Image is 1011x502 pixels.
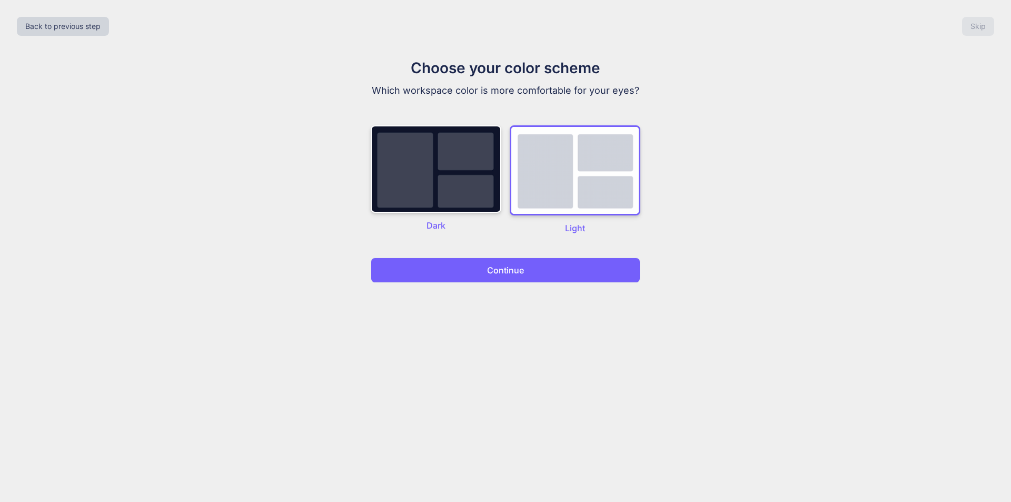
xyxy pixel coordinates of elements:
button: Continue [371,258,640,283]
h1: Choose your color scheme [329,57,682,79]
p: Dark [371,219,501,232]
img: dark [371,125,501,213]
button: Skip [962,17,994,36]
button: Back to previous step [17,17,109,36]
p: Which workspace color is more comfortable for your eyes? [329,83,682,98]
p: Continue [487,264,524,277]
img: dark [510,125,640,215]
p: Light [510,222,640,234]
